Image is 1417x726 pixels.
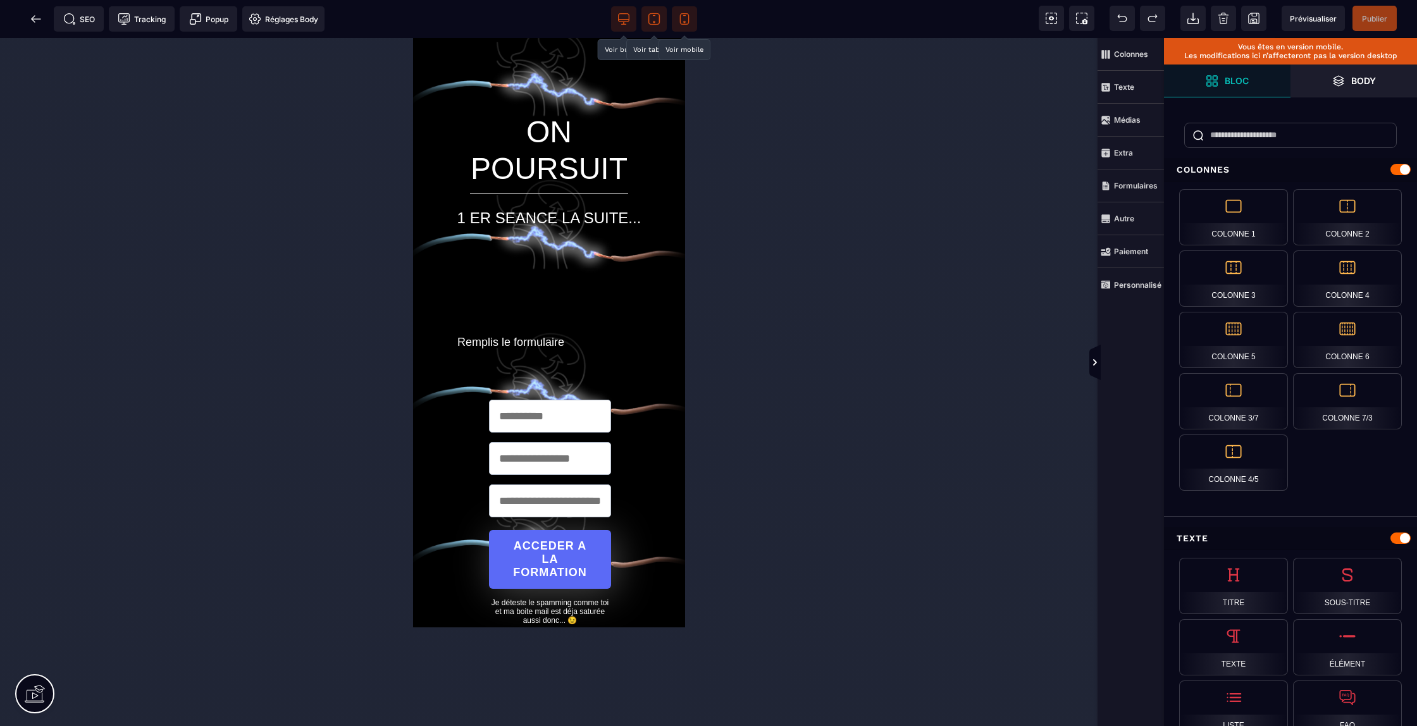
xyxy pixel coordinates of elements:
[38,70,234,155] h1: ON POURSUIT
[1293,312,1402,368] div: Colonne 6
[1179,312,1288,368] div: Colonne 5
[1114,148,1133,157] strong: Extra
[1170,42,1411,51] p: Vous êtes en version mobile.
[109,6,175,32] span: Code de suivi
[1293,189,1402,245] div: Colonne 2
[42,165,230,195] h2: 1 ER SEANCE LA SUITE...
[1098,169,1164,202] span: Formulaires
[1179,558,1288,614] div: Titre
[1114,181,1158,190] strong: Formulaires
[63,13,95,25] span: SEO
[1164,344,1177,382] span: Afficher les vues
[1098,38,1164,71] span: Colonnes
[1179,189,1288,245] div: Colonne 1
[1293,619,1402,675] div: Élément
[118,13,166,25] span: Tracking
[1170,51,1411,60] p: Les modifications ici n’affecteront pas la version desktop
[1164,527,1417,550] div: Texte
[23,6,49,32] span: Retour
[1114,247,1148,256] strong: Paiement
[1293,373,1402,429] div: Colonne 7/3
[611,6,636,32] span: Voir bureau
[76,557,198,587] text: Je déteste le spamming comme toi et ma boite mail est déja saturée aussi donc... 😉
[1164,158,1417,181] div: Colonnes
[1164,65,1290,97] span: Ouvrir les blocs
[1351,76,1376,85] strong: Body
[1140,6,1165,31] span: Rétablir
[1179,373,1288,429] div: Colonne 3/7
[1293,558,1402,614] div: Sous-titre
[44,295,230,314] text: Remplis le formulaire
[1114,214,1134,223] strong: Autre
[1362,14,1387,23] span: Publier
[1180,6,1206,31] span: Importer
[1039,6,1064,31] span: Voir les composants
[1352,6,1397,31] span: Enregistrer le contenu
[641,6,667,32] span: Voir tablette
[1114,115,1141,125] strong: Médias
[1290,65,1417,97] span: Ouvrir les calques
[1211,6,1236,31] span: Nettoyage
[1179,619,1288,675] div: Texte
[242,6,325,32] span: Favicon
[1241,6,1266,31] span: Enregistrer
[1282,6,1345,31] span: Aperçu
[672,6,697,32] span: Voir mobile
[1114,82,1134,92] strong: Texte
[1069,6,1094,31] span: Capture d'écran
[54,6,104,32] span: Métadata SEO
[249,13,318,25] span: Réglages Body
[1179,250,1288,307] div: Colonne 3
[1225,76,1249,85] strong: Bloc
[1114,280,1161,290] strong: Personnalisé
[1098,202,1164,235] span: Autre
[1098,137,1164,169] span: Extra
[1098,268,1164,301] span: Personnalisé
[76,492,198,551] button: ACCEDER A LA FORMATION
[189,13,228,25] span: Popup
[1114,49,1148,59] strong: Colonnes
[1110,6,1135,31] span: Défaire
[1098,71,1164,104] span: Texte
[1179,434,1288,491] div: Colonne 4/5
[1098,104,1164,137] span: Médias
[1098,235,1164,268] span: Paiement
[180,6,237,32] span: Créer une alerte modale
[1293,250,1402,307] div: Colonne 4
[1290,14,1337,23] span: Prévisualiser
